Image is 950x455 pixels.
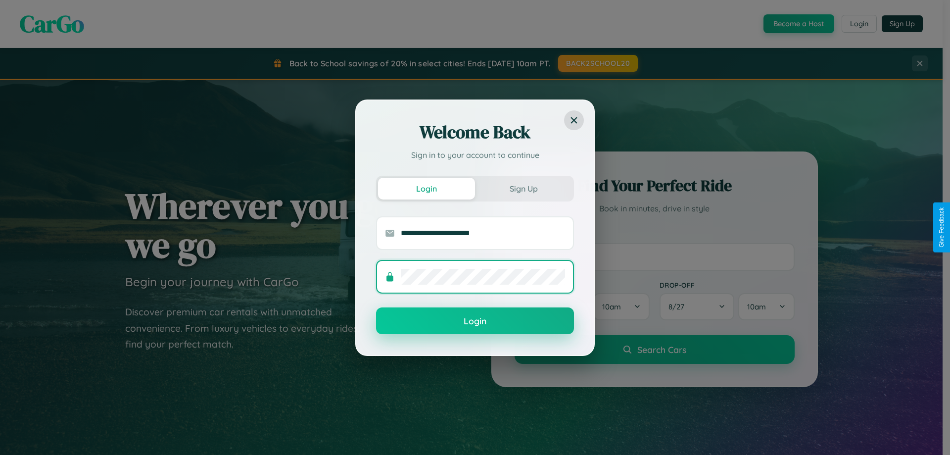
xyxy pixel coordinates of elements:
[376,307,574,334] button: Login
[378,178,475,200] button: Login
[938,207,945,248] div: Give Feedback
[376,120,574,144] h2: Welcome Back
[376,149,574,161] p: Sign in to your account to continue
[475,178,572,200] button: Sign Up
